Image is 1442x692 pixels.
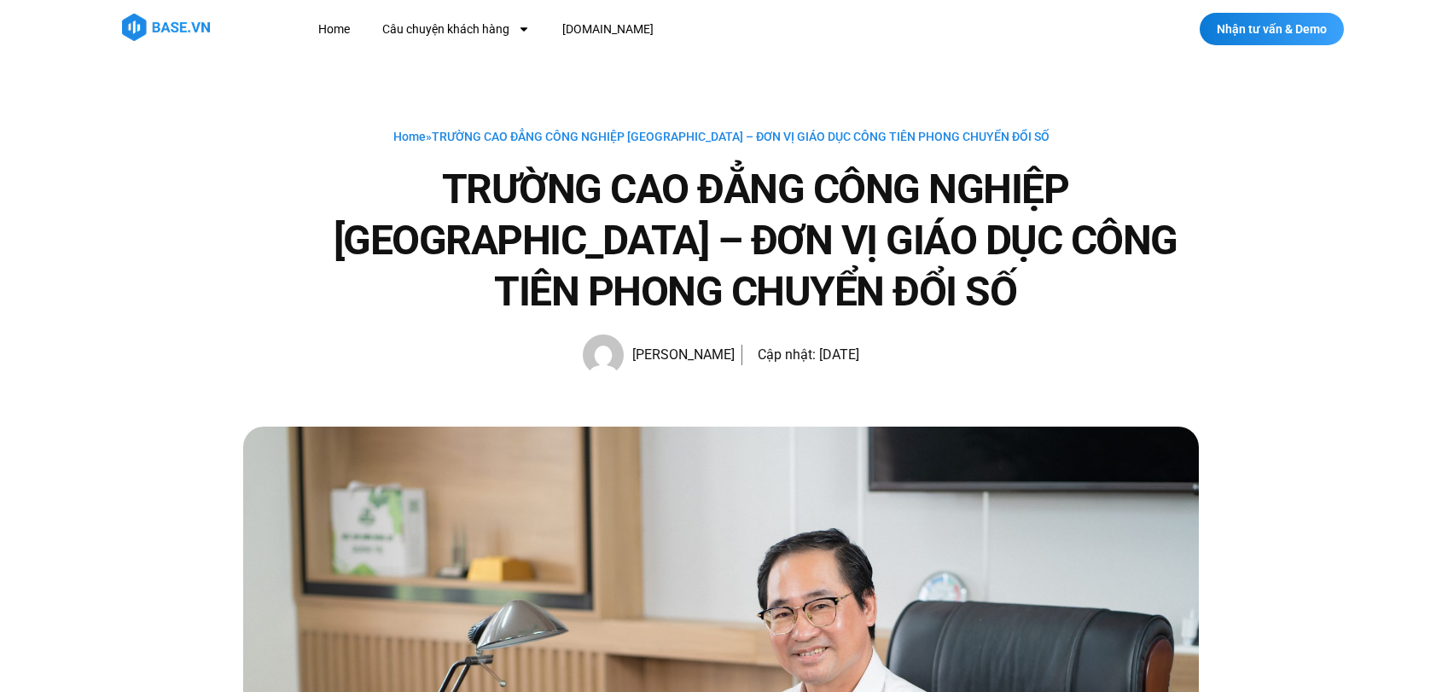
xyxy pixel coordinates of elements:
[549,14,666,45] a: [DOMAIN_NAME]
[819,346,859,363] time: [DATE]
[758,346,816,363] span: Cập nhật:
[393,130,1050,143] span: »
[583,334,624,375] img: Picture of Hạnh Hoàng
[305,14,363,45] a: Home
[369,14,543,45] a: Câu chuyện khách hàng
[1200,13,1344,45] a: Nhận tư vấn & Demo
[1217,23,1327,35] span: Nhận tư vấn & Demo
[624,343,735,367] span: [PERSON_NAME]
[583,334,735,375] a: Picture of Hạnh Hoàng [PERSON_NAME]
[393,130,426,143] a: Home
[432,130,1050,143] span: TRƯỜNG CAO ĐẲNG CÔNG NGHIỆP [GEOGRAPHIC_DATA] – ĐƠN VỊ GIÁO DỤC CÔNG TIÊN PHONG CHUYỂN ĐỔI SỐ
[311,164,1199,317] h1: TRƯỜNG CAO ĐẲNG CÔNG NGHIỆP [GEOGRAPHIC_DATA] – ĐƠN VỊ GIÁO DỤC CÔNG TIÊN PHONG CHUYỂN ĐỔI SỐ
[305,14,967,45] nav: Menu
